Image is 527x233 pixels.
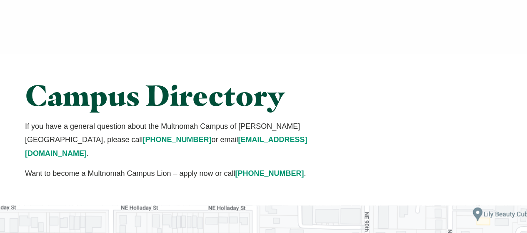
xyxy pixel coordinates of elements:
[25,120,338,160] p: If you have a general question about the Multnomah Campus of [PERSON_NAME][GEOGRAPHIC_DATA], plea...
[142,135,211,144] a: [PHONE_NUMBER]
[25,167,338,180] p: Want to become a Multnomah Campus Lion – apply now or call .
[235,169,304,178] a: [PHONE_NUMBER]
[25,135,307,157] a: [EMAIL_ADDRESS][DOMAIN_NAME]
[25,79,338,111] h1: Campus Directory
